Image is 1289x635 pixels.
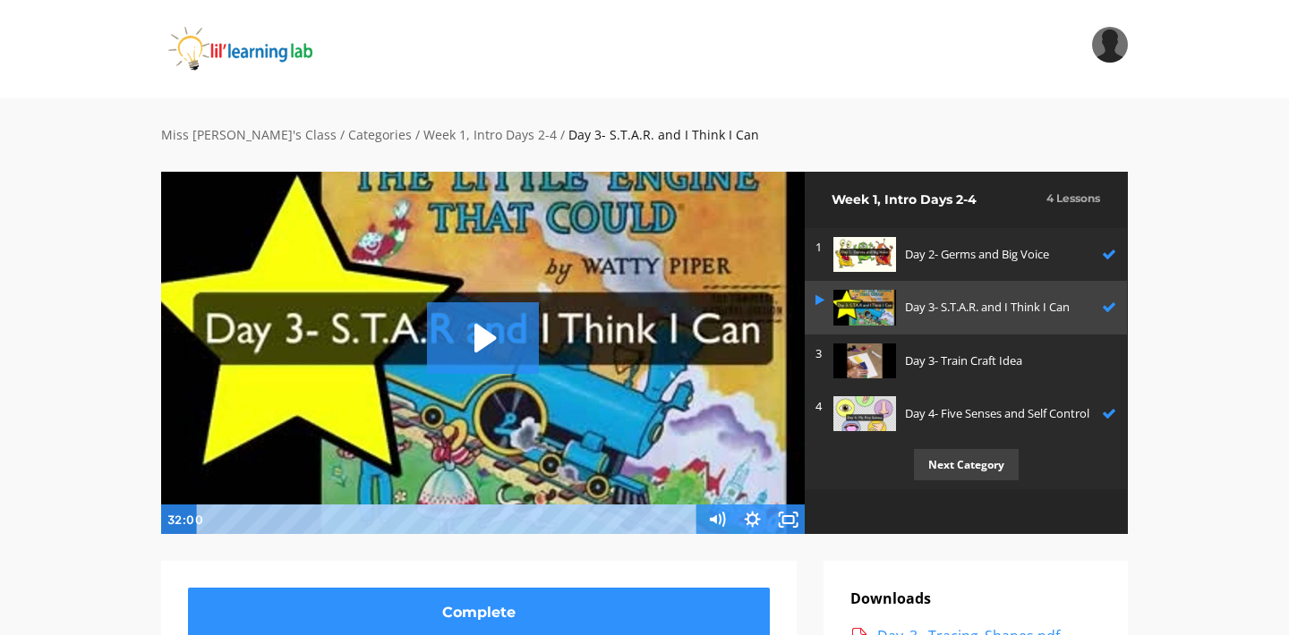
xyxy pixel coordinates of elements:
p: 3 [815,344,824,363]
p: 1 [815,238,824,257]
div: / [415,125,420,145]
a: 1 Day 2- Germs and Big Voice [805,228,1127,281]
img: iJObvVIsTmeLBah9dr2P_logo_360x80.png [161,27,365,72]
div: Playbar [205,504,689,535]
button: Play Video: sites/2147505858/video/YrOutXNpT2ygBM9YP9qb_Day_3-_S.T.A.R._and_I_Think_I_Can.mp4 [427,302,539,374]
p: Day 2- Germs and Big Voice [905,245,1093,264]
div: / [560,125,565,145]
img: zF3pdtj5TRGHU8GtIVFh_52272a404b40ffa866c776de362145047f287e52.jpg [833,396,896,431]
a: Week 1, Intro Days 2-4 [423,126,557,143]
button: Mute [698,504,734,535]
p: Day 3- Train Craft Idea [905,351,1107,370]
a: 4 Day 4- Five Senses and Self Control [805,387,1127,440]
img: TQHdSeAEQS6asfSOP148_24546158721e15859b7817749509a3de1da6fec3.jpg [833,237,896,272]
div: / [340,125,345,145]
a: Categories [348,126,412,143]
button: Show settings menu [734,504,770,535]
img: f3c122ee6b47e3f793b3894f11e5b8e5 [1092,27,1128,63]
a: 3 Day 3- Train Craft Idea [805,334,1127,387]
h2: Week 1, Intro Days 2-4 [832,190,1037,209]
a: Miss [PERSON_NAME]'s Class [161,126,337,143]
p: Downloads [850,588,1101,611]
img: RhNkMJYTbaKobXTdwJ0q_85cad23c2c87e2c6d2cf384115b57828aec799f7.jpg [833,290,896,325]
p: Next Category [914,449,1019,480]
a: Next Category [805,440,1127,489]
p: Day 4- Five Senses and Self Control [905,404,1093,423]
p: Day 3- S.T.A.R. and I Think I Can [905,298,1093,317]
p: 4 [815,397,824,416]
button: Fullscreen [770,504,806,535]
a: Day 3- S.T.A.R. and I Think I Can [805,281,1127,334]
h3: 4 Lessons [1046,190,1100,207]
div: Day 3- S.T.A.R. and I Think I Can [568,125,759,145]
img: efd9875a-2185-4115-b14f-d9f15c4a0592.jpg [833,343,896,378]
